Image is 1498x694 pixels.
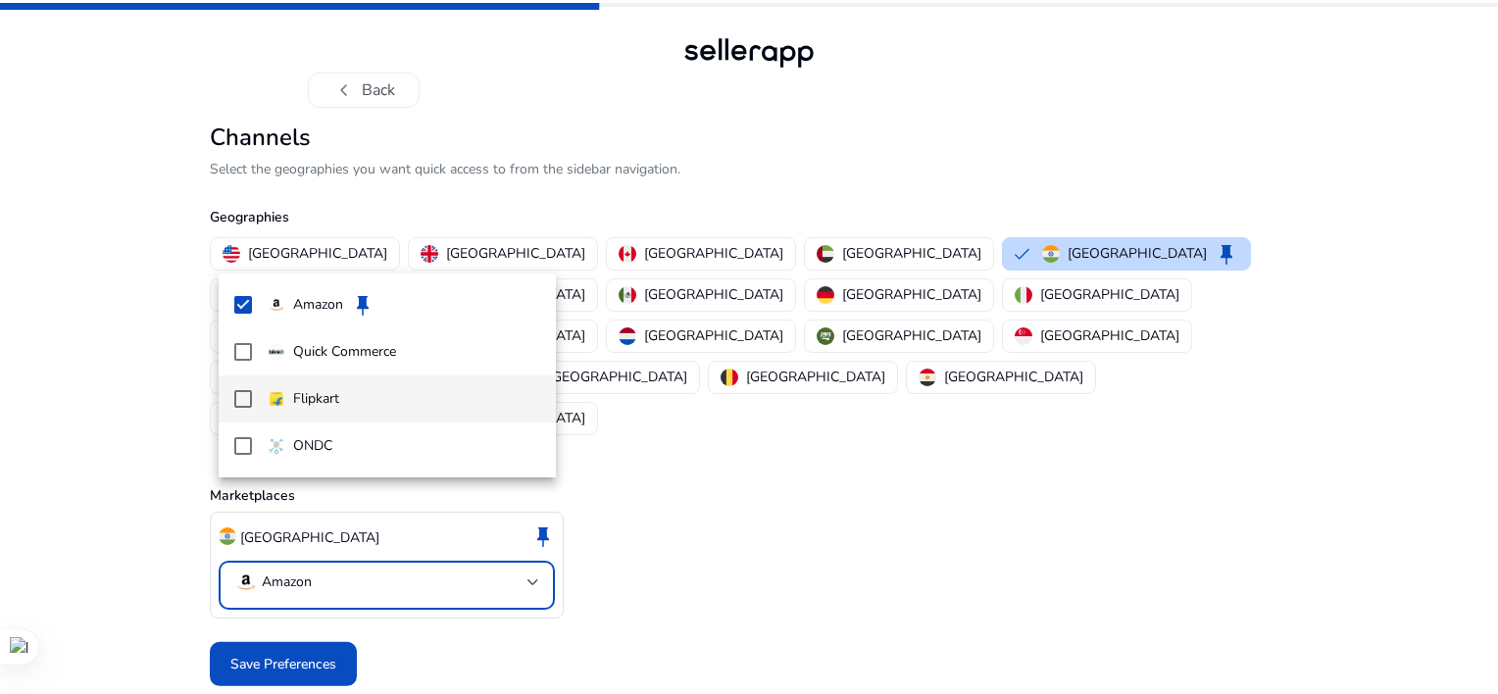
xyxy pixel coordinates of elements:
[293,341,396,363] p: Quick Commerce
[293,294,343,316] p: Amazon
[293,435,332,457] p: ONDC
[351,293,374,317] span: keep
[293,388,339,410] p: Flipkart
[268,343,285,361] img: quick-commerce.gif
[268,437,285,455] img: ondc-sm.webp
[268,296,285,314] img: amazon.svg
[268,390,285,408] img: flipkart.svg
